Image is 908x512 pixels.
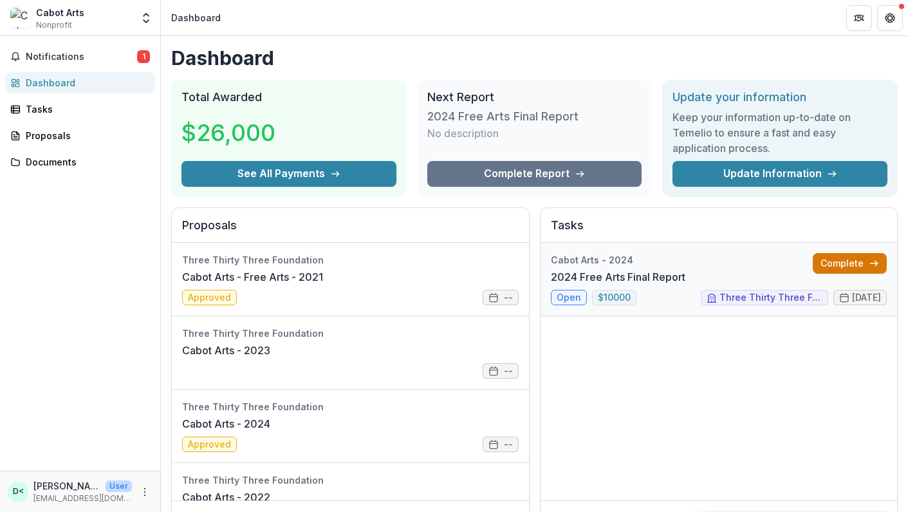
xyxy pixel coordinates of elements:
[26,155,145,169] div: Documents
[672,109,887,156] h3: Keep your information up-to-date on Temelio to ensure a fast and easy application process.
[182,343,270,358] a: Cabot Arts - 2023
[26,102,145,116] div: Tasks
[5,46,155,67] button: Notifications1
[551,218,887,243] h2: Tasks
[181,90,396,104] h2: Total Awarded
[427,161,642,187] a: Complete Report
[427,109,579,124] h3: 2024 Free Arts Final Report
[10,8,31,28] img: Cabot Arts
[182,416,270,431] a: Cabot Arts - 2024
[182,218,519,243] h2: Proposals
[137,5,155,31] button: Open entity switcher
[551,269,685,285] a: 2024 Free Arts Final Report
[672,161,887,187] a: Update Information
[166,8,226,27] nav: breadcrumb
[33,479,100,493] p: [PERSON_NAME] <[EMAIL_ADDRESS][DOMAIN_NAME]>
[427,126,499,141] p: No description
[427,90,642,104] h2: Next Report
[171,46,898,70] h1: Dashboard
[846,5,872,31] button: Partners
[877,5,903,31] button: Get Help
[5,125,155,146] a: Proposals
[181,161,396,187] button: See All Payments
[137,484,153,500] button: More
[36,6,84,19] div: Cabot Arts
[33,493,132,504] p: [EMAIL_ADDRESS][DOMAIN_NAME]
[137,50,150,63] span: 1
[13,488,24,496] div: Dana Robinson <director@cabotarts.org>
[182,489,270,505] a: Cabot Arts - 2022
[36,19,72,31] span: Nonprofit
[181,115,278,150] h3: $26,000
[5,72,155,93] a: Dashboard
[171,11,221,24] div: Dashboard
[5,99,155,120] a: Tasks
[26,76,145,90] div: Dashboard
[5,151,155,173] a: Documents
[26,52,137,62] span: Notifications
[106,480,132,492] p: User
[26,129,145,142] div: Proposals
[182,269,323,285] a: Cabot Arts - Free Arts - 2021
[813,253,887,274] a: Complete
[672,90,887,104] h2: Update your information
